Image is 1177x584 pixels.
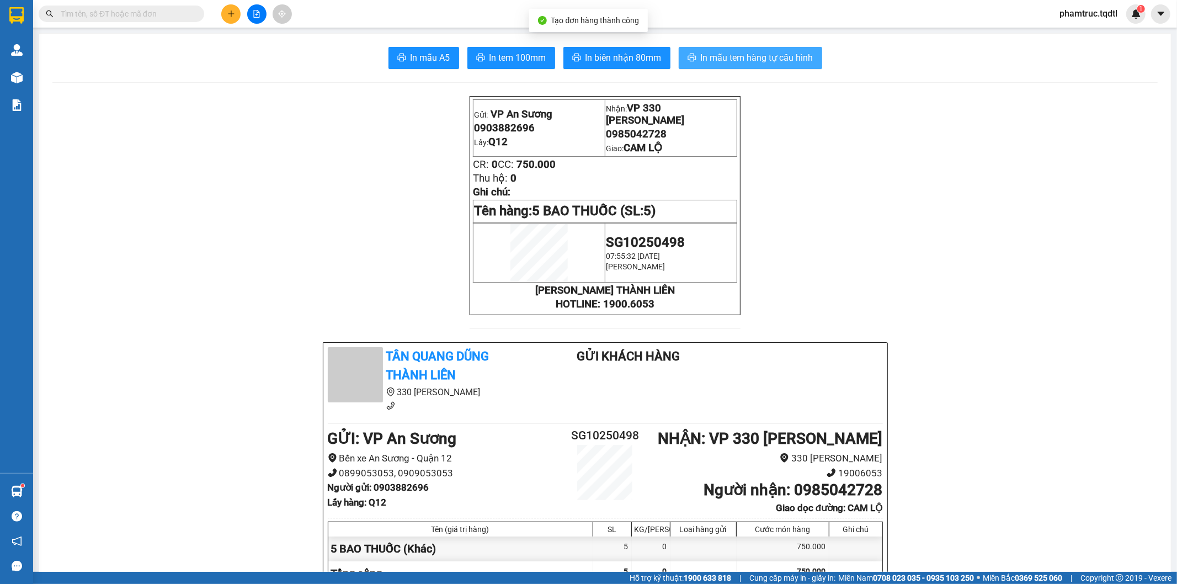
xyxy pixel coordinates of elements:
[1156,9,1166,19] span: caret-down
[473,172,508,184] span: Thu hộ:
[538,16,547,25] span: check-circle
[328,453,337,463] span: environment
[739,525,826,534] div: Cước món hàng
[983,572,1062,584] span: Miền Bắc
[328,497,387,508] b: Lấy hàng : Q12
[11,44,23,56] img: warehouse-icon
[328,537,593,561] div: 5 BAO THUỐC (Khác)
[474,108,604,120] p: Gửi:
[474,138,508,147] span: Lấy:
[532,203,656,219] span: 5 BAO THUỐC (SL:
[632,537,670,561] div: 0
[386,349,489,383] b: Tân Quang Dũng Thành Liên
[474,203,656,219] span: Tên hàng:
[1139,5,1143,13] span: 1
[331,525,590,534] div: Tên (giá trị hàng)
[510,172,516,184] span: 0
[467,47,555,69] button: printerIn tem 100mm
[651,466,882,481] li: 19006053
[630,572,731,584] span: Hỗ trợ kỹ thuật:
[516,158,556,171] span: 750.000
[227,10,235,18] span: plus
[473,158,489,171] span: CR:
[492,158,498,171] span: 0
[247,4,267,24] button: file-add
[827,468,836,477] span: phone
[701,51,813,65] span: In mẫu tem hàng tự cấu hình
[473,186,510,198] span: Ghi chú:
[61,8,191,20] input: Tìm tên, số ĐT hoặc mã đơn
[838,572,974,584] span: Miền Nam
[624,567,629,576] span: 5
[832,525,880,534] div: Ghi chú
[328,429,457,448] b: GỬI : VP An Sương
[572,53,581,63] span: printer
[704,481,882,499] b: Người nhận : 0985042728
[12,561,22,571] span: message
[606,235,685,250] span: SG10250498
[331,567,382,580] span: Tổng cộng
[1137,5,1145,13] sup: 1
[551,16,640,25] span: Tạo đơn hàng thành công
[585,51,662,65] span: In biên nhận 80mm
[253,10,260,18] span: file-add
[624,142,662,154] span: CAM LỘ
[12,536,22,546] span: notification
[386,401,395,410] span: phone
[411,51,450,65] span: In mẫu A5
[11,72,23,83] img: warehouse-icon
[606,252,660,261] span: 07:55:32 [DATE]
[643,203,656,219] span: 5)
[1131,9,1141,19] img: icon-new-feature
[663,567,667,576] span: 0
[606,144,662,153] span: Giao:
[46,10,54,18] span: search
[474,122,535,134] span: 0903882696
[1051,7,1126,20] span: phamtruc.tqdtl
[593,537,632,561] div: 5
[11,99,23,111] img: solution-icon
[1151,4,1170,24] button: caret-down
[489,51,546,65] span: In tem 100mm
[873,574,974,582] strong: 0708 023 035 - 0935 103 250
[688,53,696,63] span: printer
[673,525,733,534] div: Loại hàng gửi
[12,511,22,522] span: question-circle
[559,427,652,445] h2: SG10250498
[679,47,822,69] button: printerIn mẫu tem hàng tự cấu hình
[488,136,508,148] span: Q12
[328,451,559,466] li: Bến xe An Sương - Quận 12
[1015,574,1062,582] strong: 0369 525 060
[977,576,980,580] span: ⚪️
[535,284,675,296] strong: [PERSON_NAME] THÀNH LIÊN
[556,298,654,310] strong: HOTLINE: 1900.6053
[776,502,882,513] b: Giao dọc đường: CAM LỘ
[606,102,684,126] span: VP 330 [PERSON_NAME]
[577,349,680,363] b: Gửi khách hàng
[273,4,292,24] button: aim
[606,102,736,126] p: Nhận:
[739,572,741,584] span: |
[797,567,826,576] span: 750.000
[749,572,835,584] span: Cung cấp máy in - giấy in:
[328,482,429,493] b: Người gửi : 0903882696
[388,47,459,69] button: printerIn mẫu A5
[328,385,533,399] li: 330 [PERSON_NAME]
[596,525,629,534] div: SL
[606,262,665,271] span: [PERSON_NAME]
[221,4,241,24] button: plus
[606,128,667,140] span: 0985042728
[563,47,670,69] button: printerIn biên nhận 80mm
[737,537,829,561] div: 750.000
[635,525,667,534] div: KG/[PERSON_NAME]
[476,53,485,63] span: printer
[386,387,395,396] span: environment
[278,10,286,18] span: aim
[9,7,24,24] img: logo-vxr
[328,466,559,481] li: 0899053053, 0909053053
[397,53,406,63] span: printer
[328,468,337,477] span: phone
[658,429,882,448] b: NHẬN : VP 330 [PERSON_NAME]
[651,451,882,466] li: 330 [PERSON_NAME]
[1071,572,1072,584] span: |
